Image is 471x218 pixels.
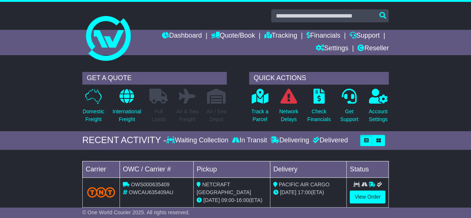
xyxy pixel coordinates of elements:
[230,136,269,145] div: In Transit
[221,197,234,203] span: 09:00
[369,108,388,123] p: Account Settings
[340,108,358,123] p: Get Support
[307,88,331,127] a: CheckFinancials
[298,189,311,195] span: 17:00
[249,72,389,85] div: QUICK ACTIONS
[112,108,141,123] p: International Freight
[112,88,141,127] a: InternationalFreight
[280,189,296,195] span: [DATE]
[347,161,389,177] td: Status
[211,30,255,42] a: Quote/Book
[251,108,268,123] p: Track a Parcel
[349,30,379,42] a: Support
[162,30,202,42] a: Dashboard
[307,108,331,123] p: Check Financials
[83,108,104,123] p: Domestic Freight
[315,42,348,55] a: Settings
[206,108,226,123] p: Air / Sea Depot
[357,42,389,55] a: Reseller
[176,108,198,123] p: Air & Sea Freight
[279,108,298,123] p: Network Delays
[203,197,220,203] span: [DATE]
[236,197,249,203] span: 16:00
[82,88,105,127] a: DomesticFreight
[273,189,344,196] div: (ETA)
[129,189,174,195] span: OWCAU635409AU
[264,30,297,42] a: Tracking
[340,88,359,127] a: GetSupport
[82,135,166,146] div: RECENT ACTIVITY -
[197,181,251,195] span: NETCRAFT [GEOGRAPHIC_DATA]
[87,187,115,197] img: TNT_Domestic.png
[368,88,388,127] a: AccountSettings
[166,136,230,145] div: Waiting Collection
[350,190,385,203] a: View Order
[251,88,269,127] a: Track aParcel
[82,161,120,177] td: Carrier
[120,161,193,177] td: OWC / Carrier #
[82,209,190,215] span: © One World Courier 2025. All rights reserved.
[149,108,168,123] p: Full Loads
[82,72,227,85] div: GET A QUOTE
[131,181,170,187] span: OWS000635409
[194,161,270,177] td: Pickup
[279,88,299,127] a: NetworkDelays
[197,196,267,204] div: - (ETA)
[269,136,311,145] div: Delivering
[279,181,330,187] span: PACIFIC AIR CARGO
[306,30,340,42] a: Financials
[270,161,347,177] td: Delivery
[311,136,348,145] div: Delivered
